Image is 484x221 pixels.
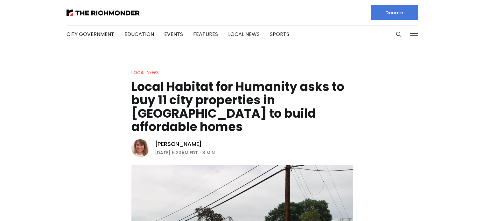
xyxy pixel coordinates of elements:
[164,31,183,38] a: Events
[124,31,154,38] a: Education
[131,139,149,157] img: Sarah Vogelsong
[202,149,215,156] span: 3 min
[67,31,114,38] a: City Government
[270,31,289,38] a: Sports
[131,80,353,134] h1: Local Habitat for Humanity asks to buy 11 city properties in [GEOGRAPHIC_DATA] to build affordabl...
[131,69,159,76] a: Local News
[193,31,218,38] a: Features
[325,190,484,221] iframe: portal-trigger
[394,30,403,39] button: Search this site
[155,149,198,156] time: [DATE] 6:20AM EDT
[228,31,260,38] a: Local News
[371,5,418,20] a: Donate
[155,140,202,148] a: [PERSON_NAME]
[67,10,140,16] img: The Richmonder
